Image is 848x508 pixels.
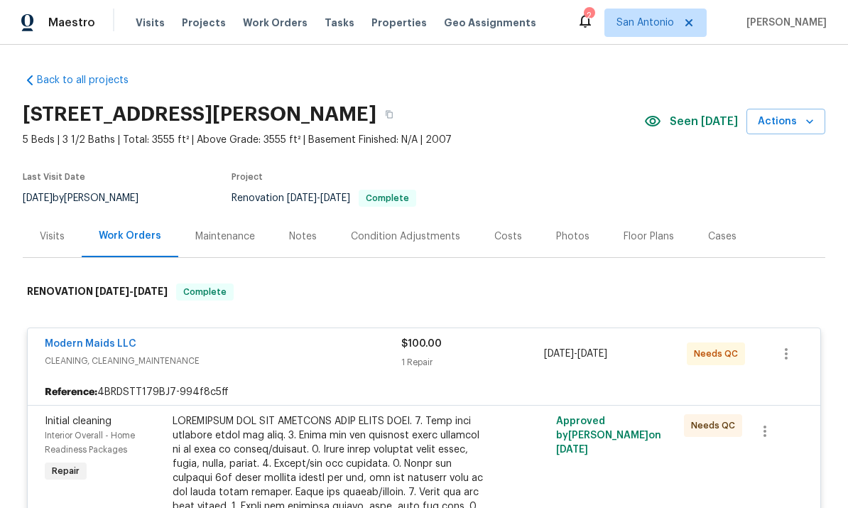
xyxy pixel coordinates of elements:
[670,114,738,129] span: Seen [DATE]
[95,286,168,296] span: -
[320,193,350,203] span: [DATE]
[232,173,263,181] span: Project
[694,347,744,361] span: Needs QC
[23,73,159,87] a: Back to all projects
[289,229,317,244] div: Notes
[136,16,165,30] span: Visits
[691,418,741,433] span: Needs QC
[95,286,129,296] span: [DATE]
[708,229,736,244] div: Cases
[556,229,589,244] div: Photos
[741,16,827,30] span: [PERSON_NAME]
[27,283,168,301] h6: RENOVATION
[23,133,644,147] span: 5 Beds | 3 1/2 Baths | Total: 3555 ft² | Above Grade: 3555 ft² | Basement Finished: N/A | 2007
[360,194,415,202] span: Complete
[376,102,402,127] button: Copy Address
[40,229,65,244] div: Visits
[758,113,814,131] span: Actions
[401,355,544,369] div: 1 Repair
[45,416,112,426] span: Initial cleaning
[23,173,85,181] span: Last Visit Date
[494,229,522,244] div: Costs
[544,347,607,361] span: -
[23,190,156,207] div: by [PERSON_NAME]
[584,9,594,23] div: 2
[48,16,95,30] span: Maestro
[746,109,825,135] button: Actions
[556,445,588,455] span: [DATE]
[616,16,674,30] span: San Antonio
[45,339,136,349] a: Modern Maids LLC
[287,193,350,203] span: -
[99,229,161,243] div: Work Orders
[182,16,226,30] span: Projects
[134,286,168,296] span: [DATE]
[178,285,232,299] span: Complete
[624,229,674,244] div: Floor Plans
[556,416,661,455] span: Approved by [PERSON_NAME] on
[577,349,607,359] span: [DATE]
[243,16,308,30] span: Work Orders
[45,354,401,368] span: CLEANING, CLEANING_MAINTENANCE
[544,349,574,359] span: [DATE]
[28,379,820,405] div: 4BRDSTT179BJ7-994f8c5ff
[45,385,97,399] b: Reference:
[195,229,255,244] div: Maintenance
[23,269,825,315] div: RENOVATION [DATE]-[DATE]Complete
[401,339,442,349] span: $100.00
[351,229,460,244] div: Condition Adjustments
[232,193,416,203] span: Renovation
[371,16,427,30] span: Properties
[444,16,536,30] span: Geo Assignments
[287,193,317,203] span: [DATE]
[325,18,354,28] span: Tasks
[46,464,85,478] span: Repair
[45,431,135,454] span: Interior Overall - Home Readiness Packages
[23,107,376,121] h2: [STREET_ADDRESS][PERSON_NAME]
[23,193,53,203] span: [DATE]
